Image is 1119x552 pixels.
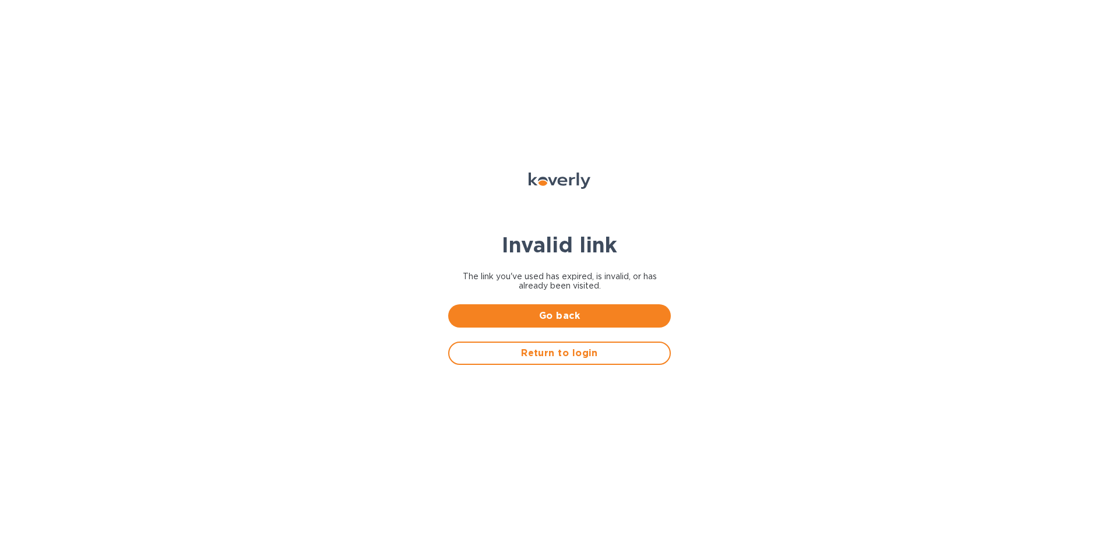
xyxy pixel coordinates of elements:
span: The link you've used has expired, is invalid, or has already been visited. [448,272,671,290]
b: Invalid link [502,232,617,258]
span: Go back [458,309,661,323]
span: Return to login [459,346,660,360]
img: Koverly [529,173,590,189]
button: Go back [448,304,671,328]
button: Return to login [448,342,671,365]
